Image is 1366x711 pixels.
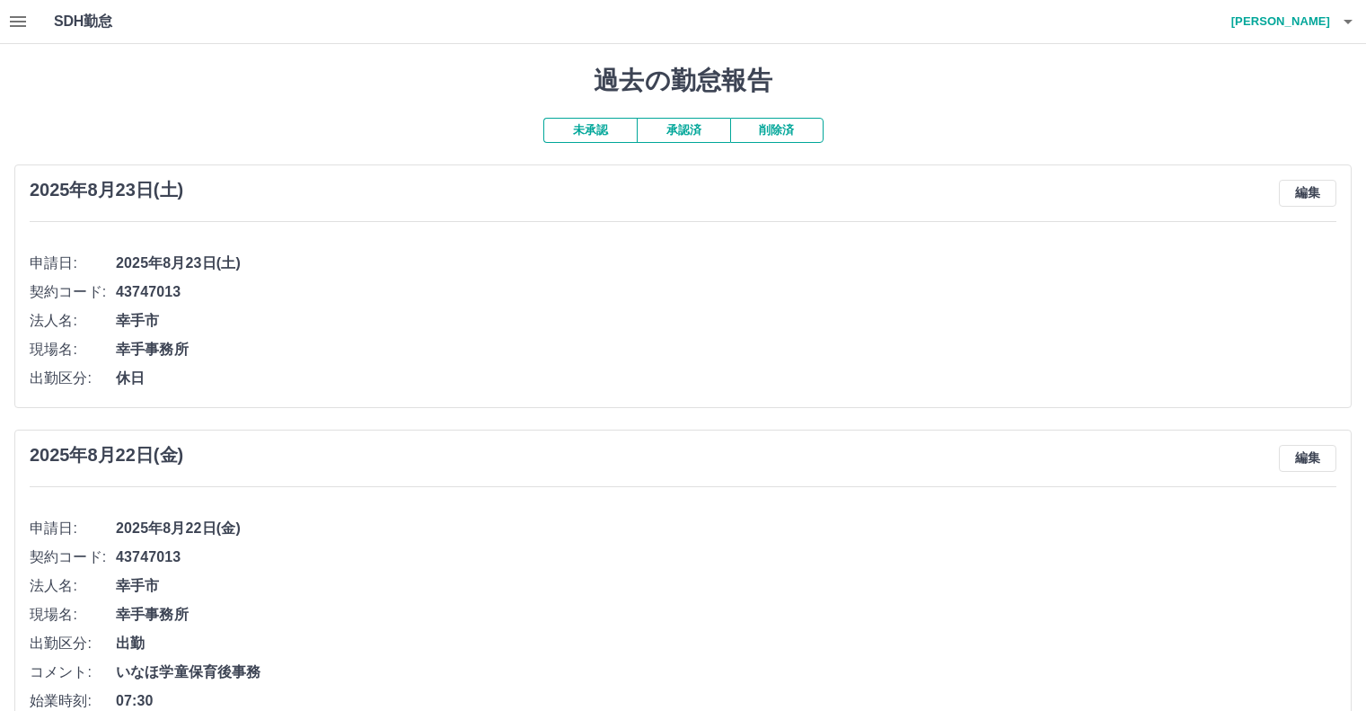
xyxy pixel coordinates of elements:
[637,118,730,143] button: 承認済
[116,339,1336,360] span: 幸手事務所
[116,368,1336,389] span: 休日
[30,310,116,332] span: 法人名:
[116,547,1336,568] span: 43747013
[116,575,1336,597] span: 幸手市
[14,66,1352,96] h1: 過去の勤怠報告
[730,118,824,143] button: 削除済
[116,633,1336,654] span: 出勤
[30,547,116,568] span: 契約コード:
[1279,445,1336,472] button: 編集
[30,518,116,539] span: 申請日:
[30,368,116,389] span: 出勤区分:
[116,518,1336,539] span: 2025年8月22日(金)
[30,575,116,597] span: 法人名:
[30,604,116,626] span: 現場名:
[116,253,1336,274] span: 2025年8月23日(土)
[30,339,116,360] span: 現場名:
[30,253,116,274] span: 申請日:
[30,633,116,654] span: 出勤区分:
[30,180,183,200] h3: 2025年8月23日(土)
[30,662,116,683] span: コメント:
[116,281,1336,303] span: 43747013
[116,604,1336,626] span: 幸手事務所
[116,310,1336,332] span: 幸手市
[543,118,637,143] button: 未承認
[30,445,183,466] h3: 2025年8月22日(金)
[1279,180,1336,207] button: 編集
[116,662,1336,683] span: いなほ学童保育後事務
[30,281,116,303] span: 契約コード:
